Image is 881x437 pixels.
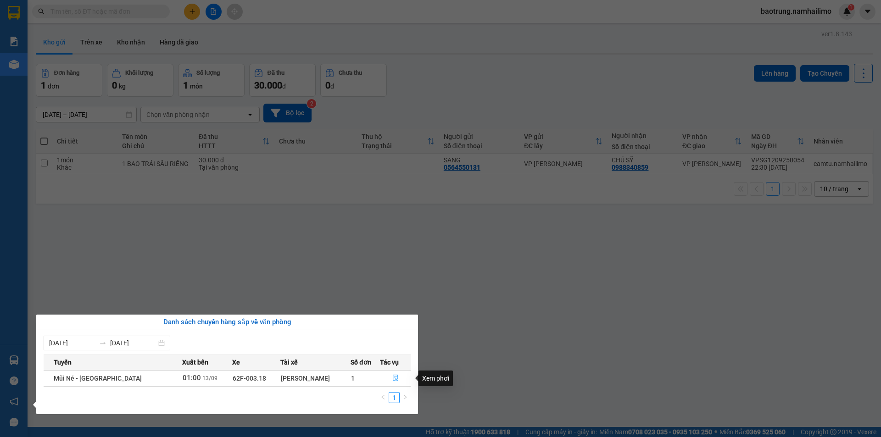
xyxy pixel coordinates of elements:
[389,393,399,403] a: 1
[110,338,156,348] input: Đến ngày
[400,392,411,403] li: Next Page
[392,375,399,382] span: file-done
[418,371,453,386] div: Xem phơi
[380,371,410,386] button: file-done
[54,357,72,367] span: Tuyến
[389,392,400,403] li: 1
[232,357,240,367] span: Xe
[351,375,355,382] span: 1
[54,375,142,382] span: Mũi Né - [GEOGRAPHIC_DATA]
[233,375,266,382] span: 62F-003.18
[280,357,298,367] span: Tài xế
[183,374,201,382] span: 01:00
[182,357,208,367] span: Xuất bến
[202,375,217,382] span: 13/09
[99,339,106,347] span: to
[400,392,411,403] button: right
[380,394,386,400] span: left
[281,373,350,383] div: [PERSON_NAME]
[378,392,389,403] button: left
[351,357,371,367] span: Số đơn
[49,338,95,348] input: Từ ngày
[380,357,399,367] span: Tác vụ
[99,339,106,347] span: swap-right
[402,394,408,400] span: right
[44,317,411,328] div: Danh sách chuyến hàng sắp về văn phòng
[378,392,389,403] li: Previous Page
